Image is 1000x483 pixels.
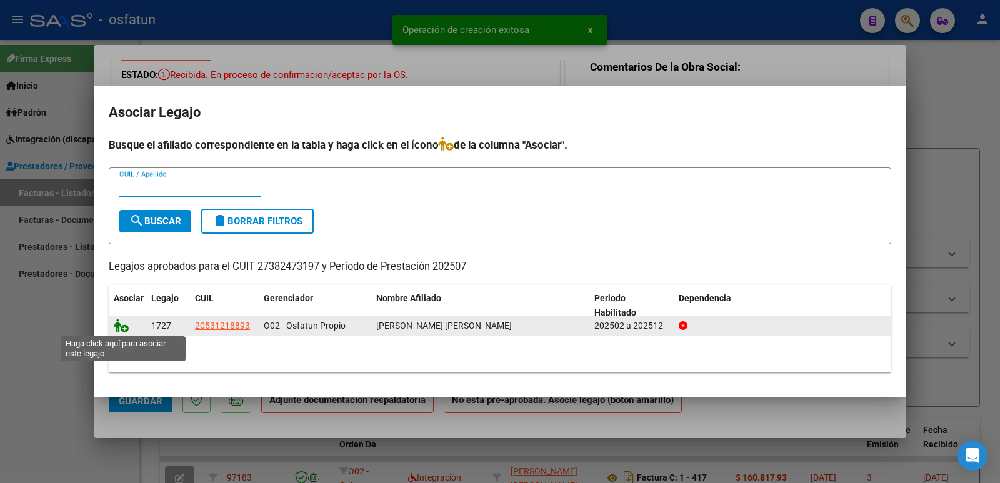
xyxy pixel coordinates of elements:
div: 1 registros [109,341,891,372]
span: Asociar [114,293,144,303]
h4: Busque el afiliado correspondiente en la tabla y haga click en el ícono de la columna "Asociar". [109,137,891,153]
span: Nombre Afiliado [376,293,441,303]
datatable-header-cell: Asociar [109,285,146,326]
datatable-header-cell: CUIL [190,285,259,326]
button: Buscar [119,210,191,232]
span: 1727 [151,321,171,331]
datatable-header-cell: Legajo [146,285,190,326]
datatable-header-cell: Nombre Afiliado [371,285,589,326]
datatable-header-cell: Periodo Habilitado [589,285,674,326]
span: CUIL [195,293,214,303]
div: 202502 a 202512 [594,319,669,333]
div: Open Intercom Messenger [957,441,987,471]
mat-icon: search [129,213,144,228]
span: O02 - Osfatun Propio [264,321,346,331]
span: Dependencia [679,293,731,303]
mat-icon: delete [212,213,227,228]
span: FONTENLA FRANCISCO AGUSTIN [376,321,512,331]
span: Legajo [151,293,179,303]
p: Legajos aprobados para el CUIT 27382473197 y Período de Prestación 202507 [109,259,891,275]
span: Borrar Filtros [212,216,302,227]
span: Periodo Habilitado [594,293,636,317]
h2: Asociar Legajo [109,101,891,124]
span: Gerenciador [264,293,313,303]
span: 20531218893 [195,321,250,331]
datatable-header-cell: Gerenciador [259,285,371,326]
datatable-header-cell: Dependencia [674,285,892,326]
span: Buscar [129,216,181,227]
button: Borrar Filtros [201,209,314,234]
